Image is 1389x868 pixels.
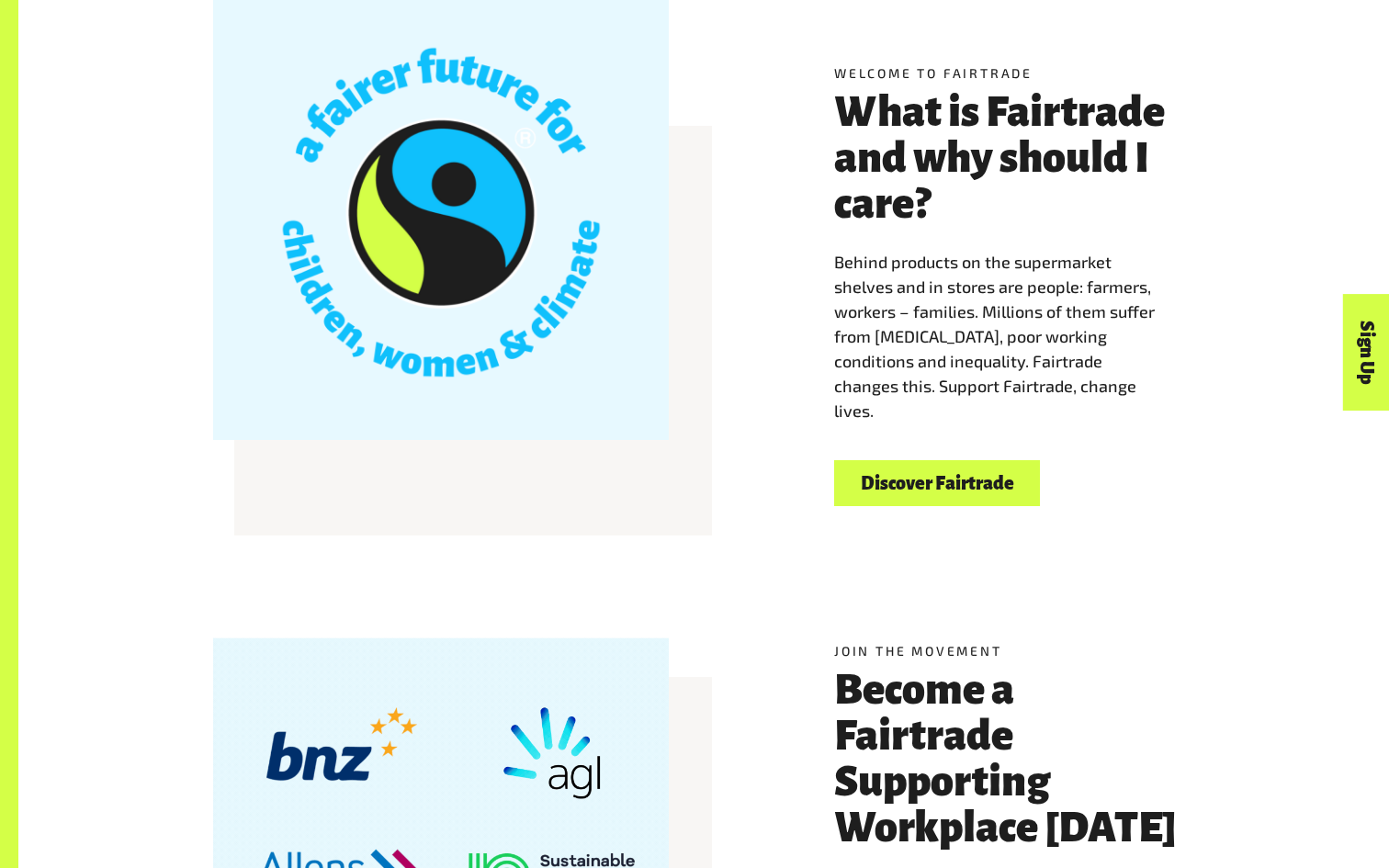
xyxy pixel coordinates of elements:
h3: What is Fairtrade and why should I care? [834,89,1194,227]
h5: Welcome to Fairtrade [834,63,1194,83]
a: Discover Fairtrade [834,460,1040,507]
h5: Join the movement [834,641,1194,660]
span: Behind products on the supermarket shelves and in stores are people: farmers, workers – families.... [834,252,1155,421]
h3: Become a Fairtrade Supporting Workplace [DATE] [834,667,1194,851]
